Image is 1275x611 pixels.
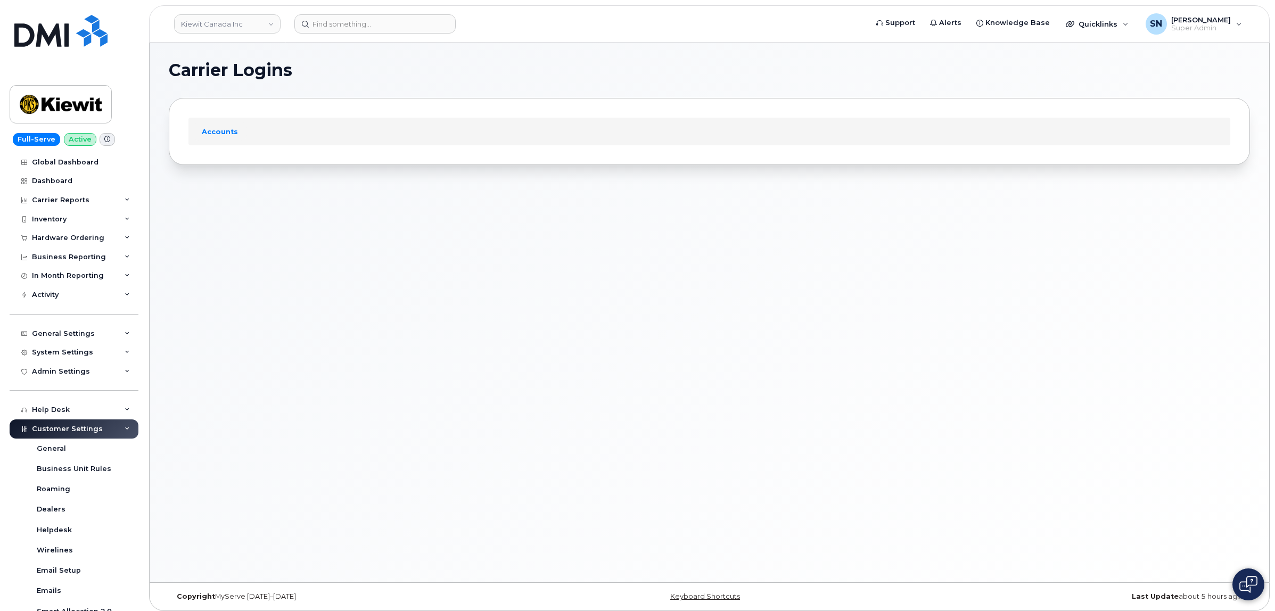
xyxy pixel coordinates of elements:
a: Keyboard Shortcuts [670,592,740,600]
strong: Last Update [1132,592,1179,600]
div: about 5 hours ago [890,592,1250,601]
a: Accounts [193,122,247,141]
strong: Copyright [177,592,215,600]
span: Carrier Logins [169,62,292,78]
div: MyServe [DATE]–[DATE] [169,592,529,601]
img: Open chat [1239,576,1257,593]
